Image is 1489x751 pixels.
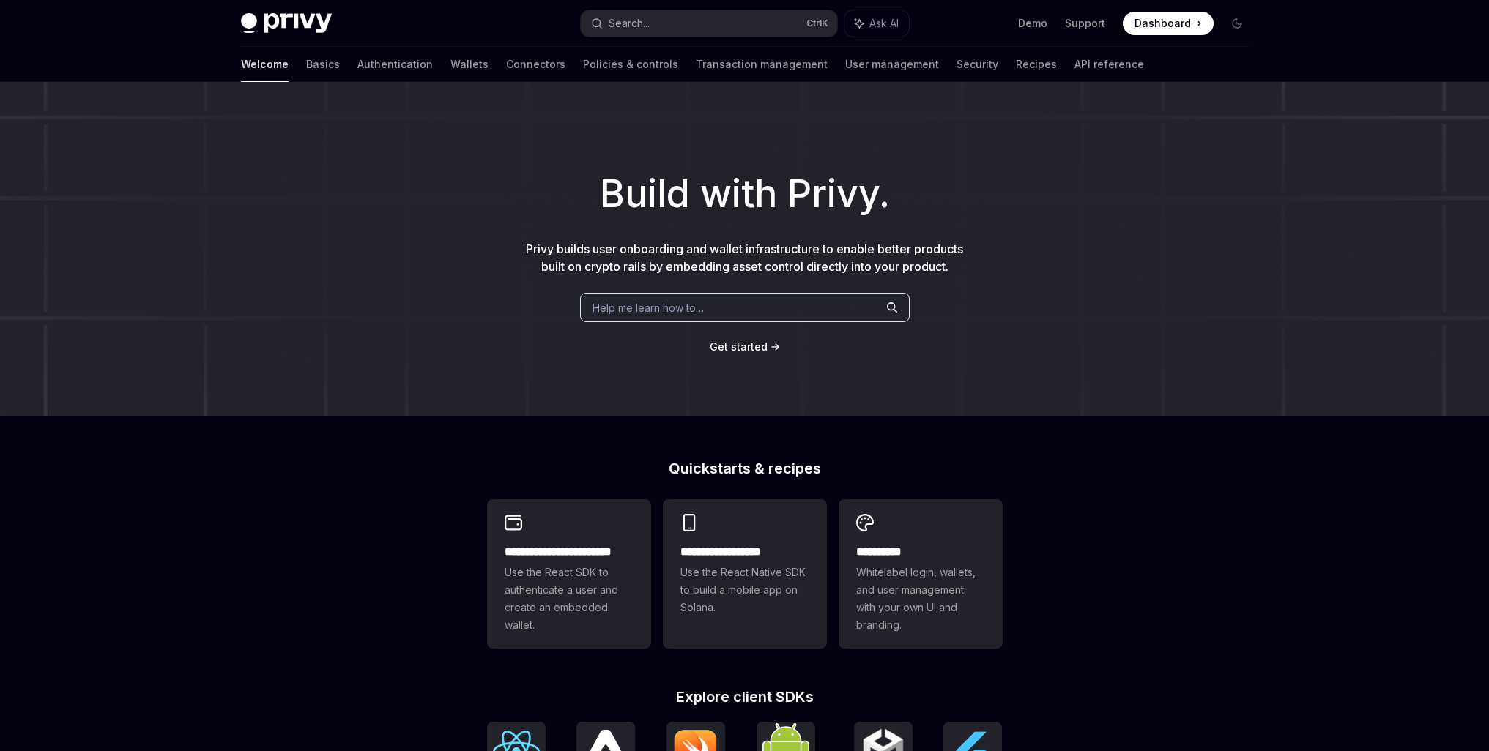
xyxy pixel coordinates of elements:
[957,47,998,82] a: Security
[1135,16,1191,31] span: Dashboard
[609,15,650,32] div: Search...
[593,300,704,315] span: Help me learn how to…
[1065,16,1105,31] a: Support
[487,461,1003,476] h2: Quickstarts & recipes
[839,499,1003,649] a: **** *****Whitelabel login, wallets, and user management with your own UI and branding.
[357,47,433,82] a: Authentication
[663,499,827,649] a: **** **** **** ***Use the React Native SDK to build a mobile app on Solana.
[241,13,332,34] img: dark logo
[1074,47,1144,82] a: API reference
[806,18,828,29] span: Ctrl K
[845,47,939,82] a: User management
[1016,47,1057,82] a: Recipes
[710,340,768,354] a: Get started
[23,165,1466,223] h1: Build with Privy.
[1225,12,1249,35] button: Toggle dark mode
[241,47,289,82] a: Welcome
[1123,12,1214,35] a: Dashboard
[526,242,963,274] span: Privy builds user onboarding and wallet infrastructure to enable better products built on crypto ...
[306,47,340,82] a: Basics
[856,564,985,634] span: Whitelabel login, wallets, and user management with your own UI and branding.
[696,47,828,82] a: Transaction management
[450,47,489,82] a: Wallets
[680,564,809,616] span: Use the React Native SDK to build a mobile app on Solana.
[583,47,678,82] a: Policies & controls
[506,47,565,82] a: Connectors
[487,690,1003,704] h2: Explore client SDKs
[581,10,837,37] button: Search...CtrlK
[710,340,768,353] span: Get started
[1018,16,1047,31] a: Demo
[844,10,909,37] button: Ask AI
[505,564,634,634] span: Use the React SDK to authenticate a user and create an embedded wallet.
[869,16,899,31] span: Ask AI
